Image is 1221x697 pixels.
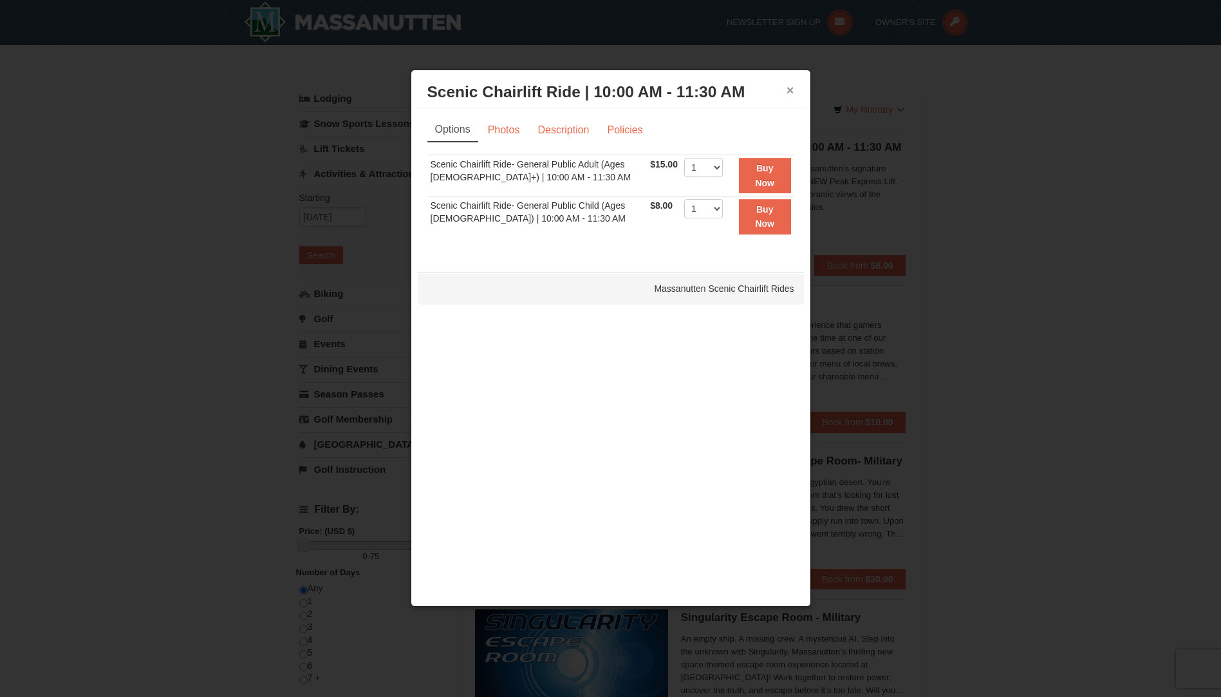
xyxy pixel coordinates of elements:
h3: Scenic Chairlift Ride | 10:00 AM - 11:30 AM [427,82,794,102]
button: Buy Now [739,158,791,193]
span: $15.00 [650,159,678,169]
button: × [787,84,794,97]
a: Description [529,118,597,142]
strong: Buy Now [755,204,774,229]
span: $8.00 [650,200,673,211]
button: Buy Now [739,199,791,234]
td: Scenic Chairlift Ride- General Public Adult (Ages [DEMOGRAPHIC_DATA]+) | 10:00 AM - 11:30 AM [427,155,648,196]
a: Photos [480,118,528,142]
a: Options [427,118,478,142]
a: Policies [599,118,651,142]
div: Massanutten Scenic Chairlift Rides [418,272,804,305]
td: Scenic Chairlift Ride- General Public Child (Ages [DEMOGRAPHIC_DATA]) | 10:00 AM - 11:30 AM [427,196,648,237]
strong: Buy Now [755,163,774,187]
